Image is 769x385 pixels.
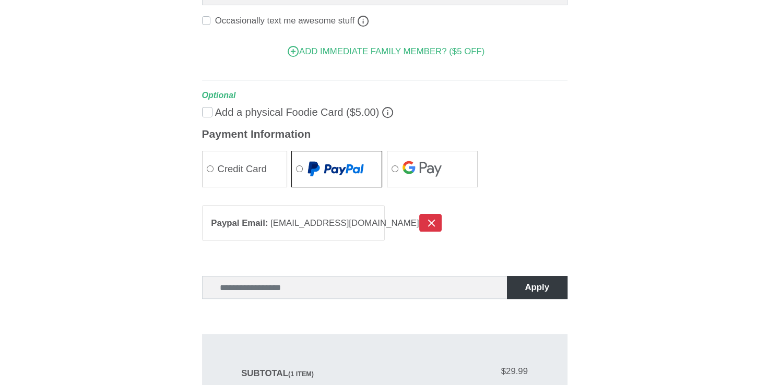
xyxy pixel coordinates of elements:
[507,276,567,299] button: Apply
[202,40,567,62] button: Add immediate family member? ($5 off)
[385,365,528,378] dd: $29.99
[202,126,567,142] legend: Payment Information
[202,89,567,102] legend: Optional
[270,218,419,228] span: [EMAIL_ADDRESS][DOMAIN_NAME]
[288,370,314,378] span: ( )
[241,367,384,380] dt: Subtotal
[215,14,354,27] label: Occasionally text me awesome stuff
[203,151,287,187] label: Credit Card
[211,218,268,228] strong: Paypal Email:
[207,165,214,172] input: Credit Card
[202,276,507,299] input: Enter coupon code
[215,104,380,122] label: Add a physical Foodie Card ($5.00)
[290,370,312,378] span: 1 item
